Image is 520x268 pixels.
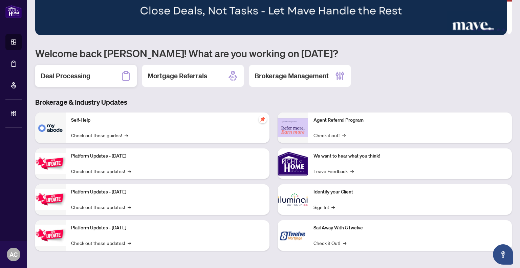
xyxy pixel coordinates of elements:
span: → [128,203,131,211]
img: Platform Updates - July 21, 2025 [35,153,66,174]
p: Platform Updates - [DATE] [71,188,264,196]
img: logo [5,5,22,18]
h2: Mortgage Referrals [148,71,207,81]
a: Check out these updates!→ [71,167,131,175]
img: Agent Referral Program [278,118,308,137]
a: Sign In!→ [313,203,335,211]
button: 4 [497,28,500,31]
p: Sail Away With 8Twelve [313,224,506,232]
h1: Welcome back [PERSON_NAME]! What are you working on [DATE]? [35,47,512,60]
h2: Deal Processing [41,71,90,81]
button: 3 [483,28,494,31]
p: Self-Help [71,117,264,124]
span: → [331,203,335,211]
p: Platform Updates - [DATE] [71,224,264,232]
a: Check out these updates!→ [71,239,131,247]
span: → [128,239,131,247]
img: Platform Updates - July 8, 2025 [35,189,66,210]
h3: Brokerage & Industry Updates [35,98,512,107]
button: 1 [473,28,475,31]
span: → [350,167,354,175]
h2: Brokerage Management [255,71,329,81]
a: Check it Out!→ [313,239,346,247]
img: Self-Help [35,112,66,143]
span: → [125,131,128,139]
button: 5 [502,28,505,31]
span: → [343,239,346,247]
p: Identify your Client [313,188,506,196]
p: We want to hear what you think! [313,152,506,160]
a: Check it out!→ [313,131,346,139]
span: → [342,131,346,139]
img: We want to hear what you think! [278,148,308,179]
p: Agent Referral Program [313,117,506,124]
span: AC [9,250,18,259]
a: Check out these guides!→ [71,131,128,139]
img: Platform Updates - June 23, 2025 [35,225,66,246]
img: Identify your Client [278,184,308,215]
p: Platform Updates - [DATE] [71,152,264,160]
button: Open asap [493,244,513,265]
img: Sail Away With 8Twelve [278,220,308,251]
span: pushpin [259,115,267,123]
a: Leave Feedback→ [313,167,354,175]
button: 2 [478,28,481,31]
a: Check out these updates!→ [71,203,131,211]
span: → [128,167,131,175]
